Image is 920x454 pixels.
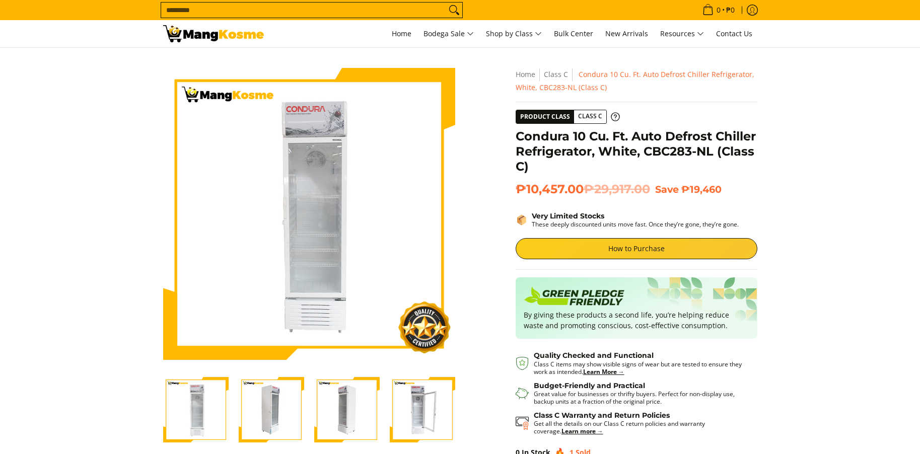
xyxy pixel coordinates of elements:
[605,29,648,38] span: New Arrivals
[600,20,653,47] a: New Arrivals
[716,29,752,38] span: Contact Us
[534,420,747,435] p: Get all the details on our Class C return policies and warranty coverage.
[446,3,462,18] button: Search
[314,377,380,442] img: Condura 10 Cu. Ft. Auto Defrost Chiller Refrigerator, White, CBC283-NL (Class C)-3
[516,69,754,92] span: Condura 10 Cu. Ft. Auto Defrost Chiller Refrigerator, White, CBC283-NL (Class C)
[387,20,416,47] a: Home
[554,29,593,38] span: Bulk Center
[711,20,757,47] a: Contact Us
[584,182,650,197] del: ₱29,917.00
[418,20,479,47] a: Bodega Sale
[660,28,704,40] span: Resources
[655,183,679,195] span: Save
[239,377,304,442] img: Condura 10 Cu. Ft. Auto Defrost Chiller Refrigerator, White, CBC283-NL (Class C)-2
[544,69,568,79] a: Class C
[392,29,411,38] span: Home
[699,5,738,16] span: •
[534,381,645,390] strong: Budget-Friendly and Practical
[274,20,757,47] nav: Main Menu
[163,377,229,442] img: Condura 10 Cu. Ft. Auto Defrost Chiller Refrigerator, White, CBC283-NL (Class C)-1
[532,220,739,228] p: These deeply discounted units move fast. Once they’re gone, they’re gone.
[516,68,757,94] nav: Breadcrumbs
[516,69,535,79] a: Home
[163,68,455,360] img: Condura 10 Cu. Ft. Auto Defrost Chiller Refrigerator, White, CBC283-NL (Class C)
[725,7,736,14] span: ₱0
[534,390,747,405] p: Great value for businesses or thrifty buyers. Perfect for non-display use, backup units at a frac...
[524,285,624,310] img: Badge sustainability green pledge friendly
[481,20,547,47] a: Shop by Class
[549,20,598,47] a: Bulk Center
[534,360,747,375] p: Class C items may show visible signs of wear but are tested to ensure they work as intended.
[655,20,709,47] a: Resources
[516,110,620,124] a: Product Class Class C
[524,310,749,331] p: By giving these products a second life, you’re helping reduce waste and promoting conscious, cost...
[516,110,574,123] span: Product Class
[715,7,722,14] span: 0
[516,182,650,197] span: ₱10,457.00
[423,28,474,40] span: Bodega Sale
[534,351,654,360] strong: Quality Checked and Functional
[390,377,455,442] img: Condura 10 Cu. Ft. Auto Defrost Chiller Refrigerator, White, CBC283-NL (Class C)-4
[516,129,757,174] h1: Condura 10 Cu. Ft. Auto Defrost Chiller Refrigerator, White, CBC283-NL (Class C)
[486,28,542,40] span: Shop by Class
[681,183,722,195] span: ₱19,460
[534,411,670,420] strong: Class C Warranty and Return Policies
[516,238,757,259] a: How to Purchase
[561,427,603,435] a: Learn more →
[574,110,606,123] span: Class C
[532,211,604,220] strong: Very Limited Stocks
[163,25,264,42] img: Condura 10 Cu. Ft. Chiller Ref - White (Class C) l Mang Kosme
[583,367,624,376] a: Learn More →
